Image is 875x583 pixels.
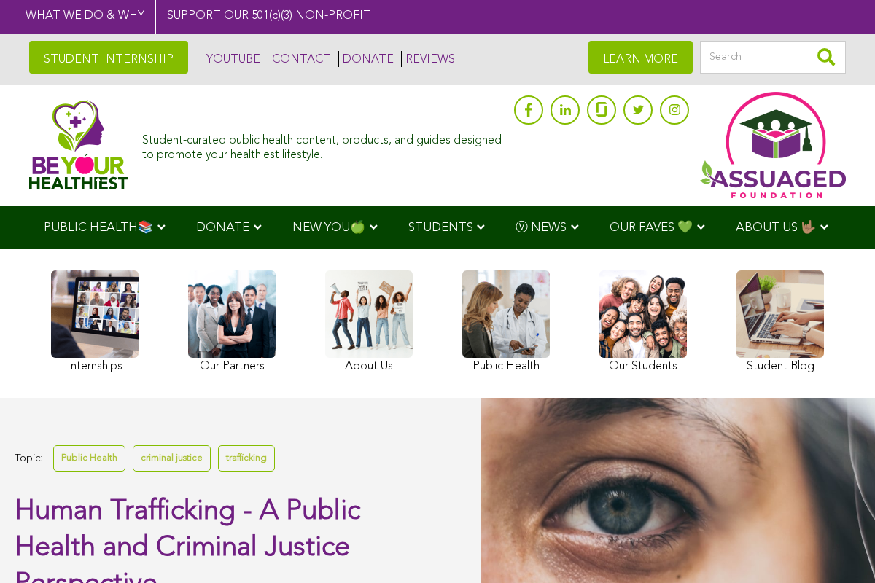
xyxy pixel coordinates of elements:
[29,41,188,74] a: STUDENT INTERNSHIP
[700,92,846,198] img: Assuaged App
[802,513,875,583] iframe: Chat Widget
[338,51,394,67] a: DONATE
[44,222,153,234] span: PUBLIC HEALTH📚
[408,222,473,234] span: STUDENTS
[401,51,455,67] a: REVIEWS
[596,102,607,117] img: glassdoor
[218,445,275,471] a: trafficking
[700,41,846,74] input: Search
[29,100,128,189] img: Assuaged
[516,222,567,234] span: Ⓥ NEWS
[133,445,211,471] a: criminal justice
[142,127,507,162] div: Student-curated public health content, products, and guides designed to promote your healthiest l...
[292,222,365,234] span: NEW YOU🍏
[736,222,816,234] span: ABOUT US 🤟🏽
[588,41,693,74] a: LEARN MORE
[610,222,693,234] span: OUR FAVES 💚
[196,222,249,234] span: DONATE
[15,449,42,469] span: Topic:
[268,51,331,67] a: CONTACT
[53,445,125,471] a: Public Health
[22,206,853,249] div: Navigation Menu
[203,51,260,67] a: YOUTUBE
